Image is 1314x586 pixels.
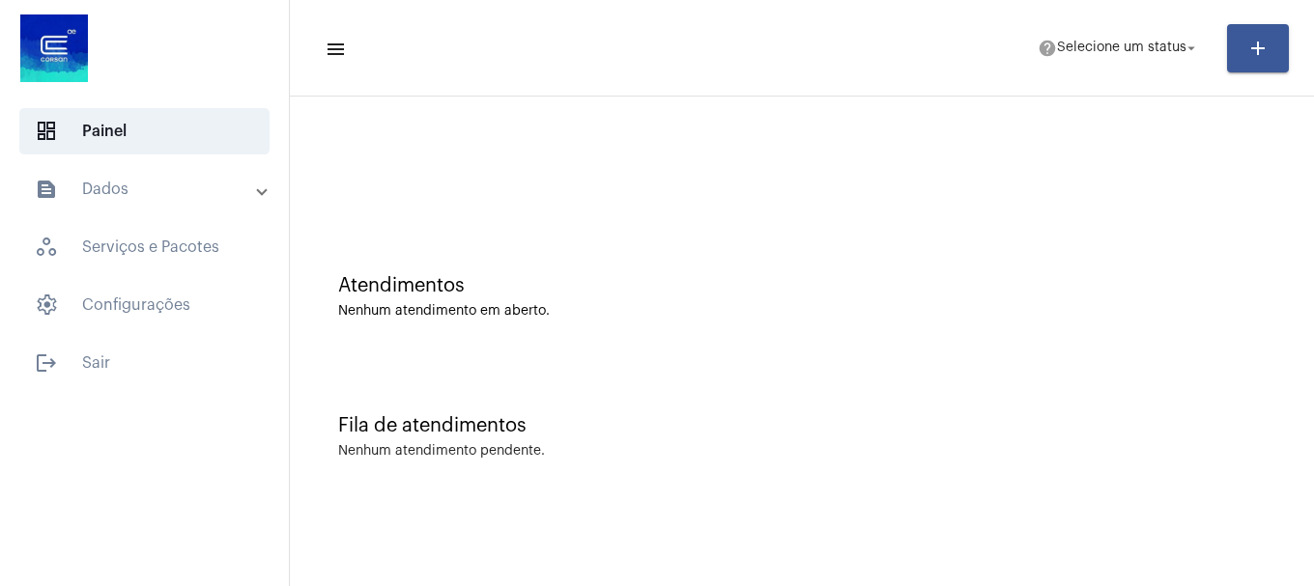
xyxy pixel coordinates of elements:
[1246,37,1270,60] mat-icon: add
[1038,39,1057,58] mat-icon: help
[19,224,270,270] span: Serviços e Pacotes
[15,10,93,87] img: d4669ae0-8c07-2337-4f67-34b0df7f5ae4.jpeg
[1057,42,1186,55] span: Selecione um status
[35,351,58,375] mat-icon: sidenav icon
[35,293,58,317] span: sidenav icon
[35,178,58,201] mat-icon: sidenav icon
[1183,40,1200,57] mat-icon: arrow_drop_down
[325,38,344,61] mat-icon: sidenav icon
[19,340,270,386] span: Sair
[35,236,58,259] span: sidenav icon
[338,304,1266,319] div: Nenhum atendimento em aberto.
[35,178,258,201] mat-panel-title: Dados
[35,120,58,143] span: sidenav icon
[12,166,289,212] mat-expansion-panel-header: sidenav iconDados
[338,415,1266,436] div: Fila de atendimentos
[19,282,270,328] span: Configurações
[338,444,545,459] div: Nenhum atendimento pendente.
[19,108,270,154] span: Painel
[338,275,1266,296] div: Atendimentos
[1026,29,1212,68] button: Selecione um status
